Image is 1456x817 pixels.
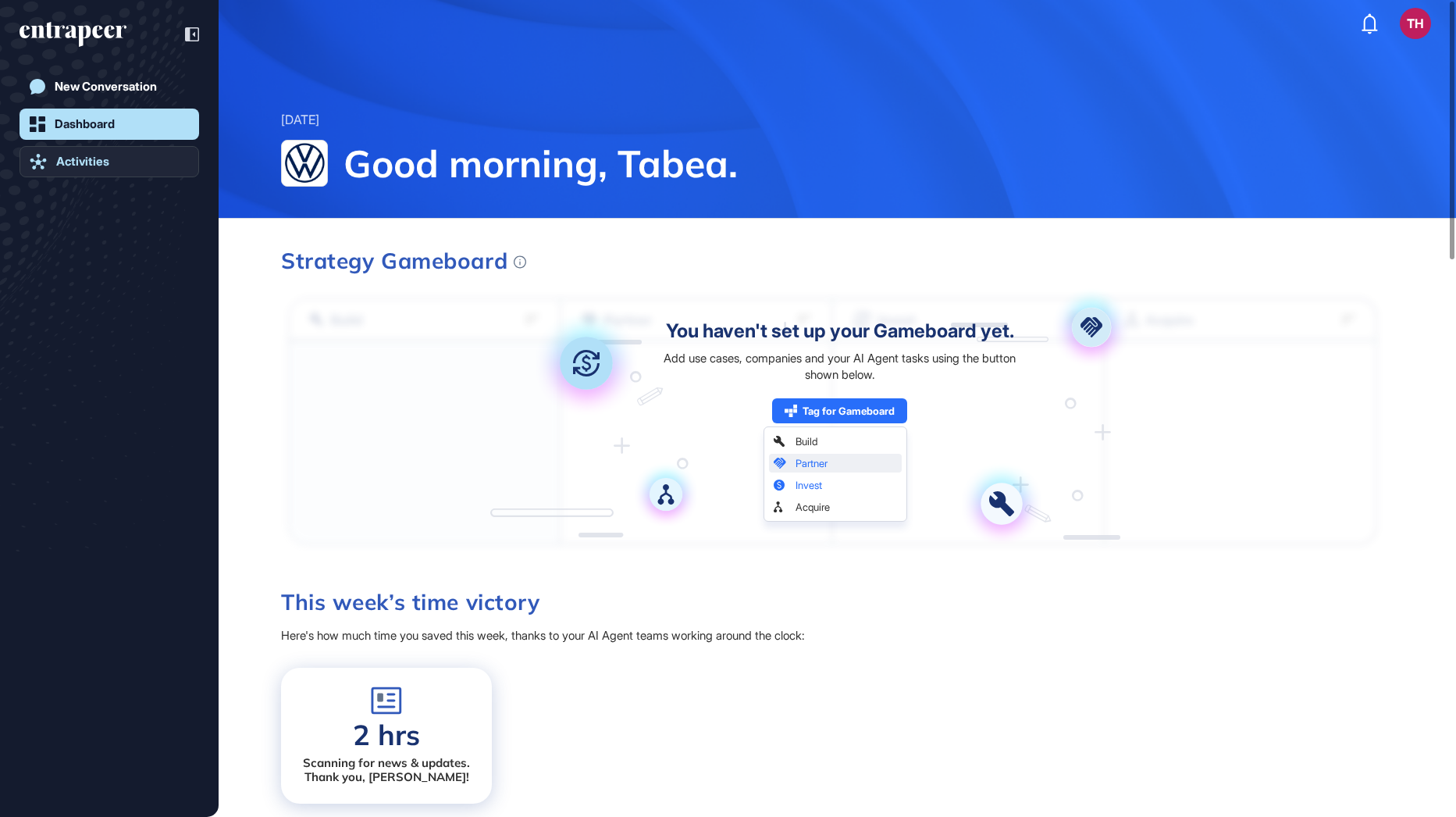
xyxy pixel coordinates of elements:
div: 2 hrs [353,719,420,751]
div: You haven't set up your Gameboard yet. [666,322,1014,341]
button: TH [1400,8,1431,39]
div: New Conversation [55,80,157,94]
img: partner.aac698ea.svg [1052,288,1130,366]
img: Volkswagen-logo [282,141,327,186]
div: [DATE] [281,110,319,130]
h3: This week’s time victory [281,591,1384,613]
div: Dashboard [55,117,115,131]
div: Here's how much time you saved this week, thanks to your AI Agent teams working around the clock: [281,629,1384,643]
div: entrapeer-logo [20,22,126,47]
img: acquire.a709dd9a.svg [634,462,698,526]
div: Activities [56,155,109,169]
img: invest.bd05944b.svg [535,312,638,415]
a: Dashboard [20,109,199,140]
div: Add use cases, companies and your AI Agent tasks using the button shown below. [656,350,1023,383]
div: Strategy Gameboard [281,250,526,272]
span: Good morning, Tabea. [344,140,1394,187]
a: New Conversation [20,71,199,102]
div: Scanning for news & updates. Thank you, [PERSON_NAME]! [300,756,473,784]
a: Activities [20,146,199,177]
